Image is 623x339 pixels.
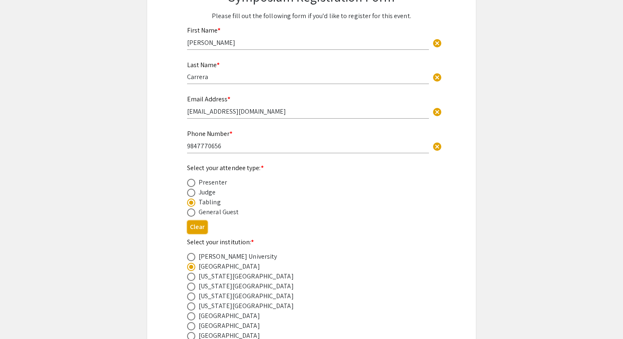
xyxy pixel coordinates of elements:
button: Clear [429,138,445,154]
input: Type Here [187,142,429,150]
mat-label: Select your attendee type: [187,164,264,172]
iframe: Chat [6,302,35,333]
button: Clear [187,220,208,234]
span: cancel [432,142,442,152]
mat-label: Phone Number [187,129,232,138]
mat-label: Last Name [187,61,220,69]
span: cancel [432,72,442,82]
span: cancel [432,107,442,117]
input: Type Here [187,38,429,47]
div: [US_STATE][GEOGRAPHIC_DATA] [199,301,294,311]
div: [US_STATE][GEOGRAPHIC_DATA] [199,271,294,281]
mat-label: Select your institution: [187,238,254,246]
mat-label: Email Address [187,95,230,103]
input: Type Here [187,107,429,116]
button: Clear [429,34,445,51]
span: cancel [432,38,442,48]
div: [GEOGRAPHIC_DATA] [199,311,260,321]
p: Please fill out the following form if you'd like to register for this event. [187,11,436,21]
div: Presenter [199,178,227,187]
div: Tabling [199,197,221,207]
div: [US_STATE][GEOGRAPHIC_DATA] [199,291,294,301]
button: Clear [429,69,445,85]
mat-label: First Name [187,26,220,35]
div: [GEOGRAPHIC_DATA] [199,321,260,331]
button: Clear [429,103,445,120]
div: [PERSON_NAME] University [199,252,277,262]
div: General Guest [199,207,239,217]
input: Type Here [187,72,429,81]
div: Judge [199,187,216,197]
div: [US_STATE][GEOGRAPHIC_DATA] [199,281,294,291]
div: [GEOGRAPHIC_DATA] [199,262,260,271]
